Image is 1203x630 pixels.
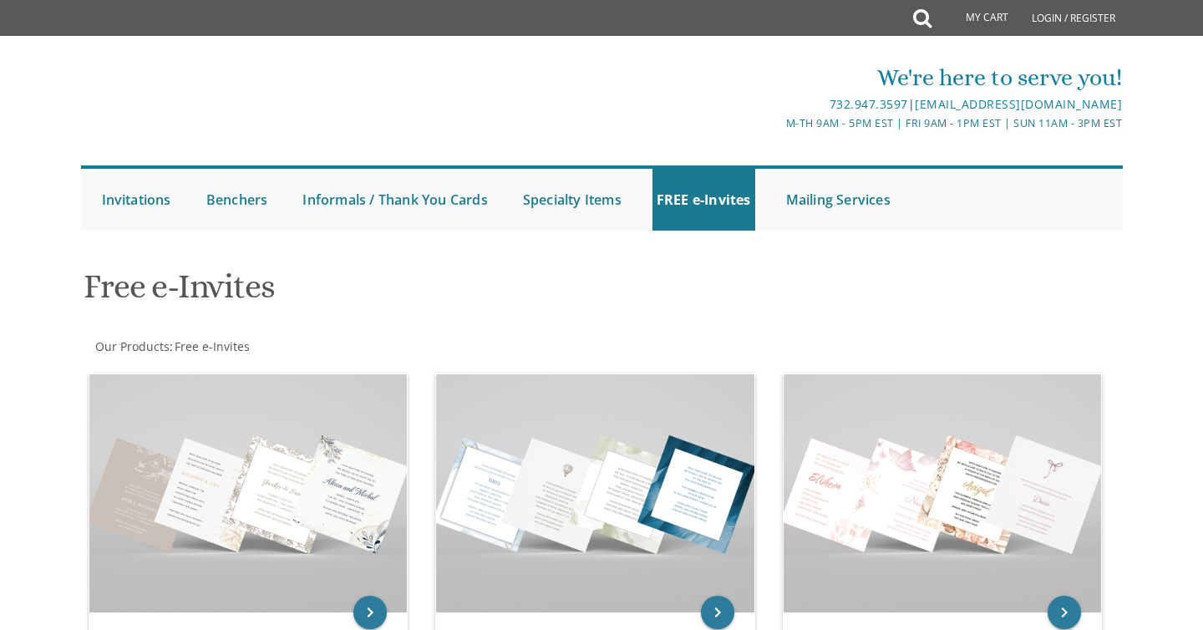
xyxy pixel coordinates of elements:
[652,169,755,231] a: FREE e-Invites
[173,338,250,354] a: Free e-Invites
[84,268,765,318] h1: Free e-Invites
[98,169,175,231] a: Invitations
[429,61,1122,94] div: We're here to serve you!
[915,96,1122,112] a: [EMAIL_ADDRESS][DOMAIN_NAME]
[930,2,1020,35] a: My Cart
[701,596,734,629] a: keyboard_arrow_right
[1048,596,1081,629] a: keyboard_arrow_right
[429,114,1122,132] div: M-Th 9am - 5pm EST | Fri 9am - 1pm EST | Sun 11am - 3pm EST
[782,169,895,231] a: Mailing Services
[81,338,602,355] div: :
[784,374,1102,612] img: Kiddush Invitations
[94,338,170,354] a: Our Products
[830,96,908,112] a: 732.947.3597
[298,169,491,231] a: Informals / Thank You Cards
[519,169,626,231] a: Specialty Items
[89,374,408,612] img: Vort Invitations
[436,374,754,612] img: Bris Invitations
[175,338,250,354] span: Free e-Invites
[202,169,272,231] a: Benchers
[353,596,387,629] a: keyboard_arrow_right
[429,94,1122,114] div: |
